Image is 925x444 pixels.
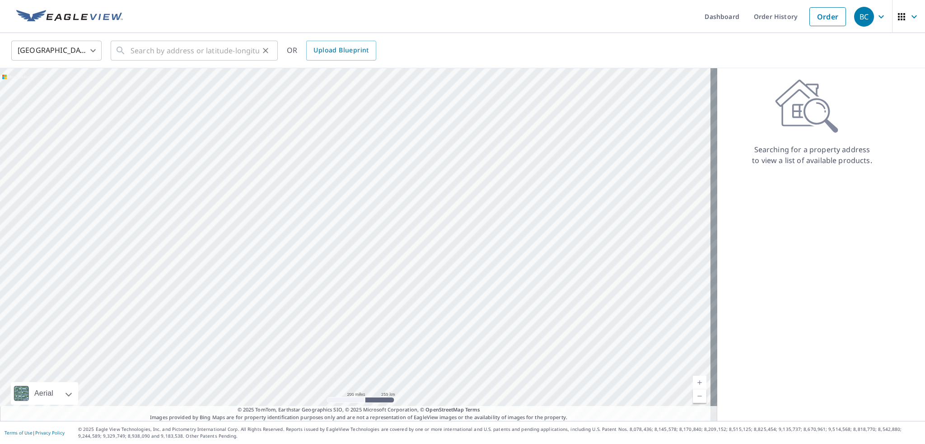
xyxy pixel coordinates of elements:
button: Clear [259,44,272,57]
a: Privacy Policy [35,430,65,436]
a: Current Level 5, Zoom In [693,376,706,389]
p: | [5,430,65,435]
div: OR [287,41,376,61]
div: Aerial [32,382,56,405]
div: BC [854,7,874,27]
a: Upload Blueprint [306,41,376,61]
span: © 2025 TomTom, Earthstar Geographics SIO, © 2025 Microsoft Corporation, © [238,406,480,414]
a: Order [809,7,846,26]
div: Aerial [11,382,78,405]
input: Search by address or latitude-longitude [131,38,259,63]
img: EV Logo [16,10,123,23]
div: [GEOGRAPHIC_DATA] [11,38,102,63]
a: Terms [465,406,480,413]
a: Terms of Use [5,430,33,436]
a: OpenStreetMap [425,406,463,413]
span: Upload Blueprint [313,45,369,56]
a: Current Level 5, Zoom Out [693,389,706,403]
p: © 2025 Eagle View Technologies, Inc. and Pictometry International Corp. All Rights Reserved. Repo... [78,426,920,439]
p: Searching for a property address to view a list of available products. [752,144,873,166]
